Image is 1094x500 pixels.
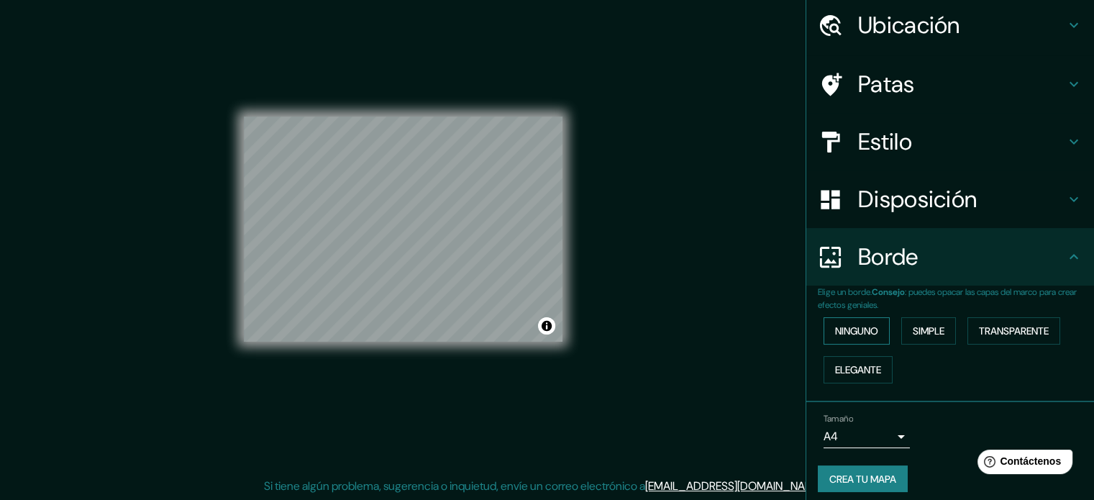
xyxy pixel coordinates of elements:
[824,317,890,345] button: Ninguno
[858,69,915,99] font: Patas
[824,429,838,444] font: A4
[806,55,1094,113] div: Patas
[818,286,1077,311] font: : puedes opacar las capas del marco para crear efectos geniales.
[835,363,881,376] font: Elegante
[979,324,1049,337] font: Transparente
[824,356,893,383] button: Elegante
[538,317,555,335] button: Activar o desactivar atribución
[824,413,853,424] font: Tamaño
[806,113,1094,171] div: Estilo
[645,478,823,494] a: [EMAIL_ADDRESS][DOMAIN_NAME]
[858,127,912,157] font: Estilo
[818,465,908,493] button: Crea tu mapa
[858,184,977,214] font: Disposición
[818,286,872,298] font: Elige un borde.
[966,444,1078,484] iframe: Lanzador de widgets de ayuda
[806,228,1094,286] div: Borde
[244,117,562,342] canvas: Mapa
[824,425,910,448] div: A4
[858,10,960,40] font: Ubicación
[967,317,1060,345] button: Transparente
[901,317,956,345] button: Simple
[872,286,905,298] font: Consejo
[264,478,645,494] font: Si tiene algún problema, sugerencia o inquietud, envíe un correo electrónico a
[829,473,896,486] font: Crea tu mapa
[835,324,878,337] font: Ninguno
[913,324,944,337] font: Simple
[858,242,918,272] font: Borde
[806,171,1094,228] div: Disposición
